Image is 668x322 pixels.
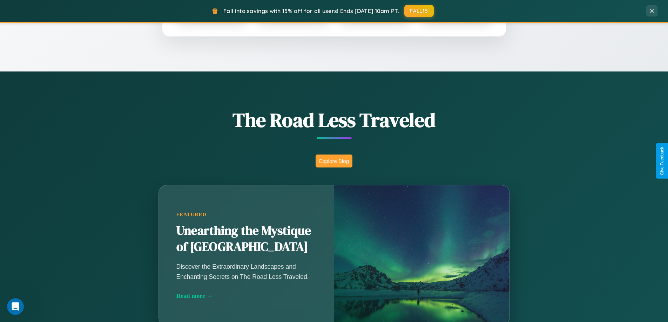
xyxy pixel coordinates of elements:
div: Give Feedback [660,147,664,175]
div: Read more → [176,292,317,300]
button: FALL15 [404,5,434,17]
span: Fall into savings with 15% off for all users! Ends [DATE] 10am PT. [223,7,399,14]
button: Explore Blog [316,155,352,167]
h2: Unearthing the Mystique of [GEOGRAPHIC_DATA] [176,223,317,255]
iframe: Intercom live chat [7,298,24,315]
h1: The Road Less Traveled [124,107,545,133]
p: Discover the Extraordinary Landscapes and Enchanting Secrets on The Road Less Traveled. [176,262,317,281]
div: Featured [176,212,317,218]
